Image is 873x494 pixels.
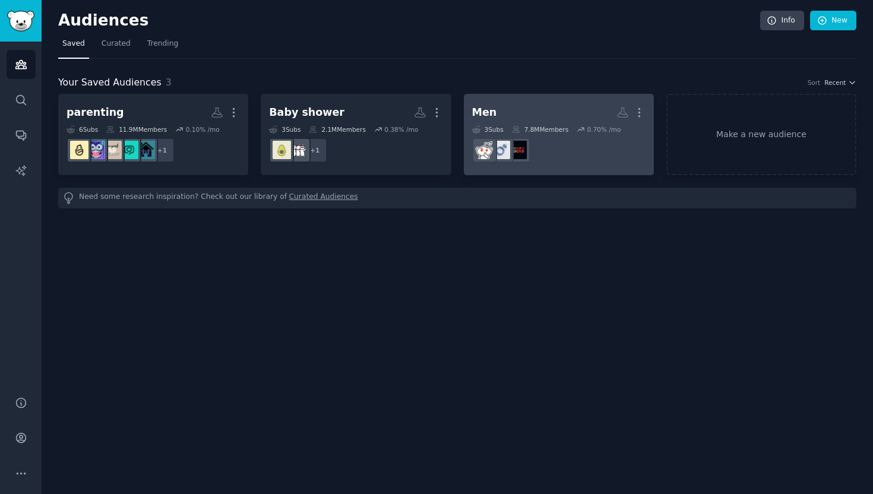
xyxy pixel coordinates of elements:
img: BabyBumps [289,141,308,159]
div: 2.1M Members [309,125,365,134]
span: Saved [62,39,85,49]
a: Men3Subs7.8MMembers0.70% /momasculinity_rocksAskMenAdviceAskMen [464,94,654,175]
a: New [810,11,856,31]
div: 0.70 % /mo [587,125,621,134]
h2: Audiences [58,11,760,30]
div: Need some research inspiration? Check out our library of [58,188,856,208]
div: 3 Sub s [269,125,301,134]
div: + 1 [302,138,327,163]
span: Curated [102,39,131,49]
div: Sort [808,78,821,87]
img: masculinity_rocks [508,141,527,159]
div: 7.8M Members [512,125,568,134]
img: Mommit [120,141,138,159]
img: ADHDparenting [137,141,155,159]
div: 0.38 % /mo [384,125,418,134]
div: 11.9M Members [106,125,167,134]
button: Recent [824,78,856,87]
a: Saved [58,34,89,59]
div: parenting [67,105,124,120]
span: Your Saved Audiences [58,75,162,90]
div: 3 Sub s [472,125,504,134]
a: Curated Audiences [289,192,358,204]
img: Parenting [70,141,88,159]
a: Curated [97,34,135,59]
div: + 1 [150,138,175,163]
div: Baby shower [269,105,344,120]
img: GummySearch logo [7,11,34,31]
span: Trending [147,39,178,49]
img: AskMenAdvice [492,141,510,159]
a: Baby shower3Subs2.1MMembers0.38% /mo+1BabyBumpspregnant [261,94,451,175]
img: pregnant [273,141,291,159]
span: Recent [824,78,846,87]
span: 3 [166,77,172,88]
a: Info [760,11,804,31]
img: AskMen [475,141,494,159]
a: Make a new audience [666,94,856,175]
a: parenting6Subs11.9MMembers0.10% /mo+1ADHDparentingMommitbeyondthebumpScienceBasedParentingParenting [58,94,248,175]
a: Trending [143,34,182,59]
div: 6 Sub s [67,125,98,134]
div: Men [472,105,497,120]
div: 0.10 % /mo [186,125,220,134]
img: beyondthebump [103,141,122,159]
img: ScienceBasedParenting [87,141,105,159]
